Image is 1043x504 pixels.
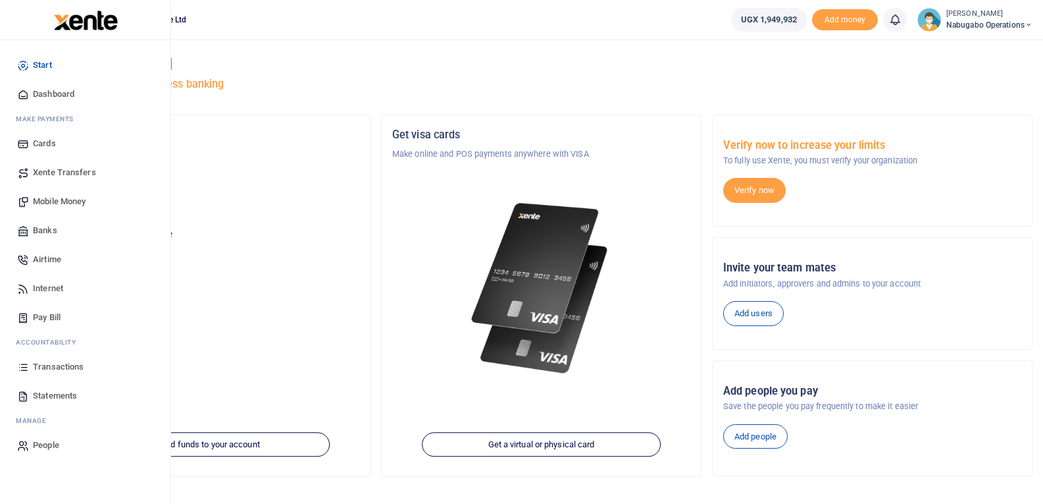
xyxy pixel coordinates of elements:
[33,88,74,101] span: Dashboard
[11,245,160,274] a: Airtime
[392,128,690,142] h5: Get visa cards
[11,431,160,460] a: People
[731,8,807,32] a: UGX 1,949,932
[33,311,61,324] span: Pay Bill
[11,352,160,381] a: Transactions
[26,337,76,347] span: countability
[11,216,160,245] a: Banks
[946,19,1032,31] span: Nabugabo operations
[61,148,359,161] p: Namirembe Guest House Ltd
[50,78,1032,91] h5: Welcome to better business banking
[50,57,1032,71] h4: Hello [PERSON_NAME]
[11,274,160,303] a: Internet
[11,303,160,332] a: Pay Bill
[392,148,690,161] p: Make online and POS payments anywhere with VISA
[11,80,160,109] a: Dashboard
[61,199,359,212] p: Nabugabo operations
[33,389,77,403] span: Statements
[741,13,797,26] span: UGX 1,949,932
[723,277,1021,291] p: Add initiators, approvers and admins to your account
[723,262,1021,275] h5: Invite your team mates
[812,14,878,24] a: Add money
[91,432,330,457] a: Add funds to your account
[723,178,786,203] a: Verify now
[11,158,160,187] a: Xente Transfers
[33,253,61,266] span: Airtime
[33,360,84,374] span: Transactions
[33,224,57,237] span: Banks
[11,410,160,431] li: M
[11,51,160,80] a: Start
[11,332,160,352] li: Ac
[61,244,359,258] h5: UGX 1,949,932
[33,166,96,179] span: Xente Transfers
[723,154,1021,167] p: To fully use Xente, you must verify your organization
[422,432,661,457] a: Get a virtual or physical card
[467,192,616,384] img: xente-_physical_cards.png
[11,381,160,410] a: Statements
[61,228,359,241] p: Your current account balance
[22,416,47,426] span: anage
[723,400,1021,413] p: Save the people you pay frequently to make it easier
[11,187,160,216] a: Mobile Money
[726,8,812,32] li: Wallet ballance
[11,109,160,129] li: M
[917,8,1032,32] a: profile-user [PERSON_NAME] Nabugabo operations
[22,114,74,124] span: ake Payments
[917,8,941,32] img: profile-user
[33,59,52,72] span: Start
[33,439,59,452] span: People
[723,385,1021,398] h5: Add people you pay
[723,139,1021,152] h5: Verify now to increase your limits
[33,137,56,150] span: Cards
[61,179,359,192] h5: Account
[61,128,359,142] h5: Organization
[33,282,63,295] span: Internet
[812,9,878,31] li: Toup your wallet
[723,424,788,449] a: Add people
[53,14,118,24] a: logo-small logo-large logo-large
[33,195,86,208] span: Mobile Money
[723,301,784,326] a: Add users
[946,9,1032,20] small: [PERSON_NAME]
[54,11,118,30] img: logo-large
[11,129,160,158] a: Cards
[812,9,878,31] span: Add money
